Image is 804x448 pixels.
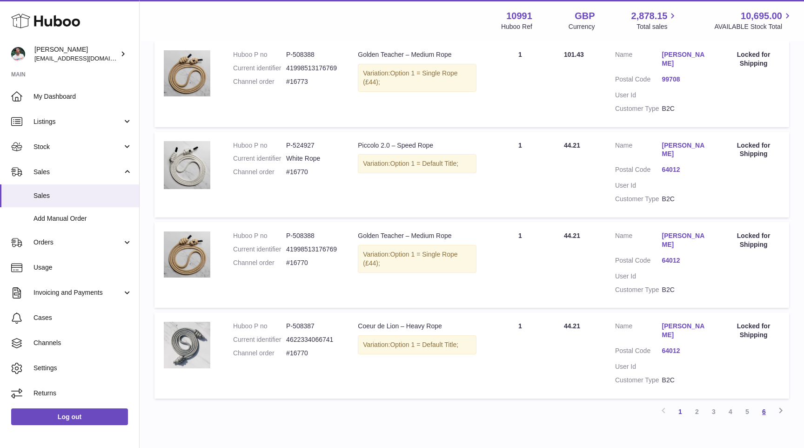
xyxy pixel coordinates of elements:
span: My Dashboard [33,92,132,101]
a: [PERSON_NAME] [662,322,709,339]
dt: Channel order [233,168,286,176]
td: 1 [486,41,555,127]
dd: 41998513176769 [286,64,339,73]
dt: Channel order [233,349,286,358]
dd: 41998513176769 [286,245,339,254]
dd: P-508387 [286,322,339,331]
a: 2 [689,403,705,420]
dt: Postal Code [615,75,662,86]
dt: Channel order [233,77,286,86]
img: 109911711102215.png [164,141,210,189]
span: Usage [33,263,132,272]
a: Log out [11,408,128,425]
dt: Customer Type [615,285,662,294]
div: Coeur de Lion – Heavy Rope [358,322,476,331]
span: 101.43 [564,51,584,58]
span: Sales [33,191,132,200]
img: RopeExports-2.jpg [164,322,210,368]
a: [PERSON_NAME] [662,50,709,68]
div: Variation: [358,335,476,354]
a: 10,695.00 AVAILABLE Stock Total [714,10,793,31]
dt: Name [615,50,662,70]
dt: Current identifier [233,335,286,344]
span: Invoicing and Payments [33,288,122,297]
dt: Postal Code [615,256,662,267]
div: [PERSON_NAME] [34,45,118,63]
a: 4 [722,403,739,420]
span: Cases [33,313,132,322]
div: Locked for Shipping [727,50,780,68]
span: Option 1 = Default Title; [390,341,458,348]
dt: User Id [615,181,662,190]
dd: #16773 [286,77,339,86]
dt: Name [615,141,662,161]
span: Add Manual Order [33,214,132,223]
dd: 4622334066741 [286,335,339,344]
dd: #16770 [286,168,339,176]
dt: Huboo P no [233,141,286,150]
div: Locked for Shipping [727,231,780,249]
dt: Name [615,231,662,251]
span: 10,695.00 [741,10,782,22]
a: [PERSON_NAME] [662,231,709,249]
dd: P-508388 [286,50,339,59]
span: 44.21 [564,322,580,330]
span: Total sales [636,22,678,31]
dt: Current identifier [233,154,286,163]
div: Variation: [358,154,476,173]
div: Golden Teacher – Medium Rope [358,50,476,59]
div: Huboo Ref [501,22,532,31]
dt: Current identifier [233,245,286,254]
dt: Customer Type [615,195,662,204]
strong: GBP [575,10,595,22]
a: 2,878.15 Total sales [631,10,678,31]
strong: 10991 [506,10,532,22]
span: 44.21 [564,232,580,239]
dd: B2C [662,285,709,294]
dt: Channel order [233,258,286,267]
span: Option 1 = Single Rope (£44); [363,251,457,267]
td: 1 [486,222,555,308]
dt: Huboo P no [233,50,286,59]
a: 5 [739,403,756,420]
span: Settings [33,364,132,373]
span: AVAILABLE Stock Total [714,22,793,31]
span: 44.21 [564,142,580,149]
a: 64012 [662,256,709,265]
dd: P-508388 [286,231,339,240]
dd: B2C [662,376,709,385]
a: 6 [756,403,772,420]
a: 1 [672,403,689,420]
a: [PERSON_NAME] [662,141,709,159]
a: 99708 [662,75,709,84]
div: Variation: [358,64,476,92]
dt: Huboo P no [233,322,286,331]
span: Returns [33,389,132,398]
span: 2,878.15 [631,10,668,22]
dd: P-524927 [286,141,339,150]
span: [EMAIL_ADDRESS][DOMAIN_NAME] [34,54,137,62]
dd: #16770 [286,258,339,267]
span: Option 1 = Single Rope (£44); [363,69,457,86]
span: Channels [33,339,132,347]
td: 1 [486,312,555,398]
img: 109911711102352.png [164,231,210,278]
span: Orders [33,238,122,247]
div: Piccolo 2.0 – Speed Rope [358,141,476,150]
dd: B2C [662,195,709,204]
span: Stock [33,143,122,151]
dd: #16770 [286,349,339,358]
img: 109911711102352.png [164,50,210,96]
span: Listings [33,117,122,126]
dt: User Id [615,91,662,100]
div: Golden Teacher – Medium Rope [358,231,476,240]
div: Locked for Shipping [727,322,780,339]
dt: User Id [615,272,662,281]
td: 1 [486,132,555,217]
dd: B2C [662,104,709,113]
span: Option 1 = Default Title; [390,160,458,167]
div: Variation: [358,245,476,273]
div: Locked for Shipping [727,141,780,159]
dt: Postal Code [615,346,662,358]
dt: Customer Type [615,104,662,113]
